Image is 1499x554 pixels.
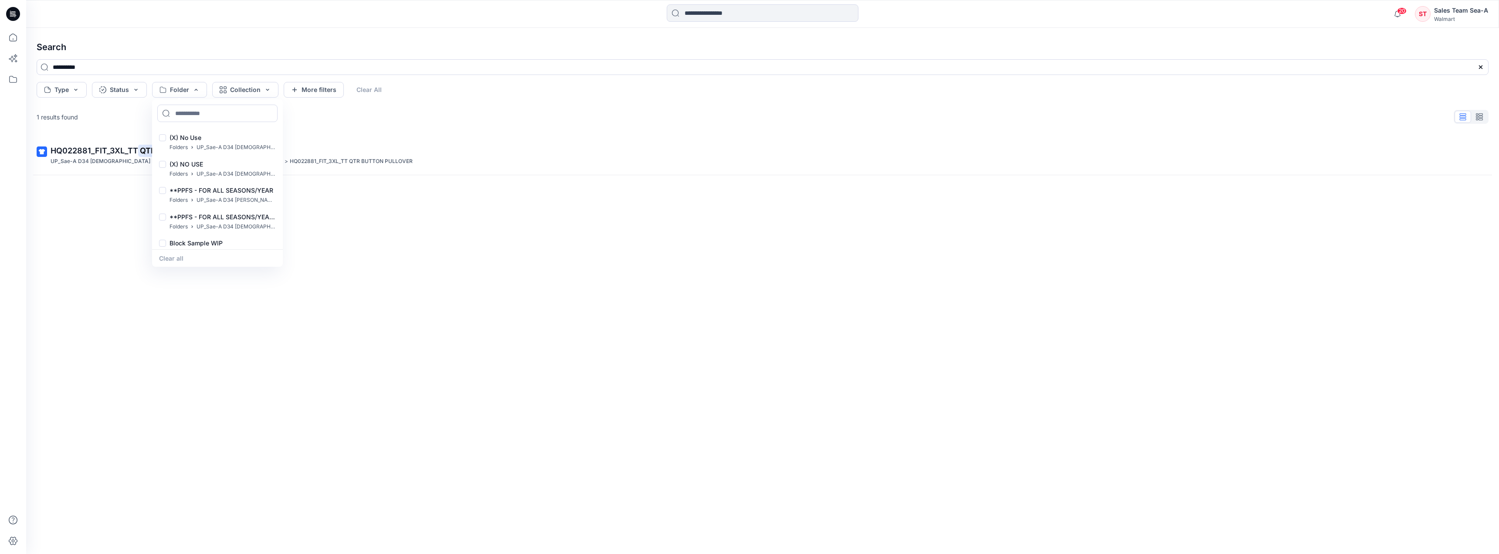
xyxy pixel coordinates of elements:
[170,248,188,258] p: Folders
[170,185,276,196] p: **PPFS - FOR ALL SEASONS/YEAR
[170,133,276,143] p: (X) No Use
[284,82,344,98] button: More filters
[1397,7,1407,14] span: 20
[197,170,276,179] p: UP_Sae-A D34 [DEMOGRAPHIC_DATA] Knit Tops
[170,238,263,248] p: Block Sample WIP
[170,196,188,205] p: Folders
[197,248,263,258] p: Sae-A_D34_Missy Bottoms
[197,143,276,152] p: UP_Sae-A D34 [DEMOGRAPHIC_DATA] Knit Tops
[1434,5,1488,16] div: Sales Team Sea-A
[92,82,147,98] button: Status
[37,82,87,98] button: Type
[212,82,278,98] button: Collection
[154,182,281,208] div: **PPFS - FOR ALL SEASONS/YEAR
[154,208,281,235] div: **PPFS - FOR ALL SEASONS/YEAR-MISSY
[197,196,276,205] p: UP_Sae-A D34 [PERSON_NAME]
[31,139,1494,171] a: HQ022881_FIT_3XL_TTQTR BUTTONPULLOVERUP_Sae-A D34 [DEMOGRAPHIC_DATA] Knit Tops>UP_S1 FYE 2027 D34...
[170,222,188,231] p: Folders
[154,235,281,261] div: Block Sample WIP
[154,156,281,182] div: (X) NO USE
[138,144,193,156] mark: QTR BUTTON
[170,212,276,222] p: **PPFS - FOR ALL SEASONS/YEAR-MISSY
[152,82,207,98] button: Folder
[285,157,288,166] p: >
[197,222,276,231] p: UP_Sae-A D34 [DEMOGRAPHIC_DATA] Knit Tops
[1434,16,1488,22] div: Walmart
[1415,6,1431,22] div: ST
[170,159,276,170] p: (X) NO USE
[30,35,1496,59] h4: Search
[170,170,188,179] p: Folders
[51,146,138,155] span: HQ022881_FIT_3XL_TT
[170,143,188,152] p: Folders
[290,157,413,166] p: HQ022881_FIT_3XL_TT QTR BUTTON PULLOVER
[37,112,78,122] p: 1 results found
[154,129,281,156] div: (X) No Use
[51,157,174,166] p: UP_Sae-A D34 Ladies Knit Tops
